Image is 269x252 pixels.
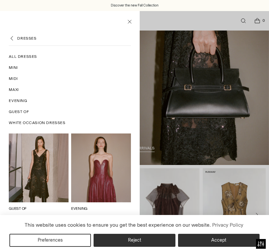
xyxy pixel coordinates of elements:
a: Mini [9,62,131,73]
a: All Dresses [9,51,131,62]
span: Maxi [9,87,19,93]
a: Privacy Policy (opens in a new tab) [211,220,244,230]
button: Preferences [9,234,91,247]
a: Maxi [9,84,131,95]
span: All Dresses [9,54,37,59]
button: Accept [178,234,260,247]
span: Evening [9,98,27,104]
span: Midi [9,76,18,82]
a: DRESSES [17,35,36,41]
span: Guest Of [9,109,29,115]
a: White Occasion Dresses [9,117,131,128]
span: Mini [9,65,18,70]
span: White Occasion Dresses [9,120,65,126]
span: This website uses cookies to ensure you get the best experience on our website. [25,222,211,228]
a: Midi [9,73,131,84]
a: GUEST OF [9,206,27,211]
button: Close menu modal [123,15,136,28]
button: Back [9,35,15,42]
a: Evening [9,95,131,106]
button: Reject [94,234,175,247]
a: Discover the new Fall Collection [111,3,159,8]
a: EVENING [71,206,87,211]
a: Guest Of [9,106,131,117]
